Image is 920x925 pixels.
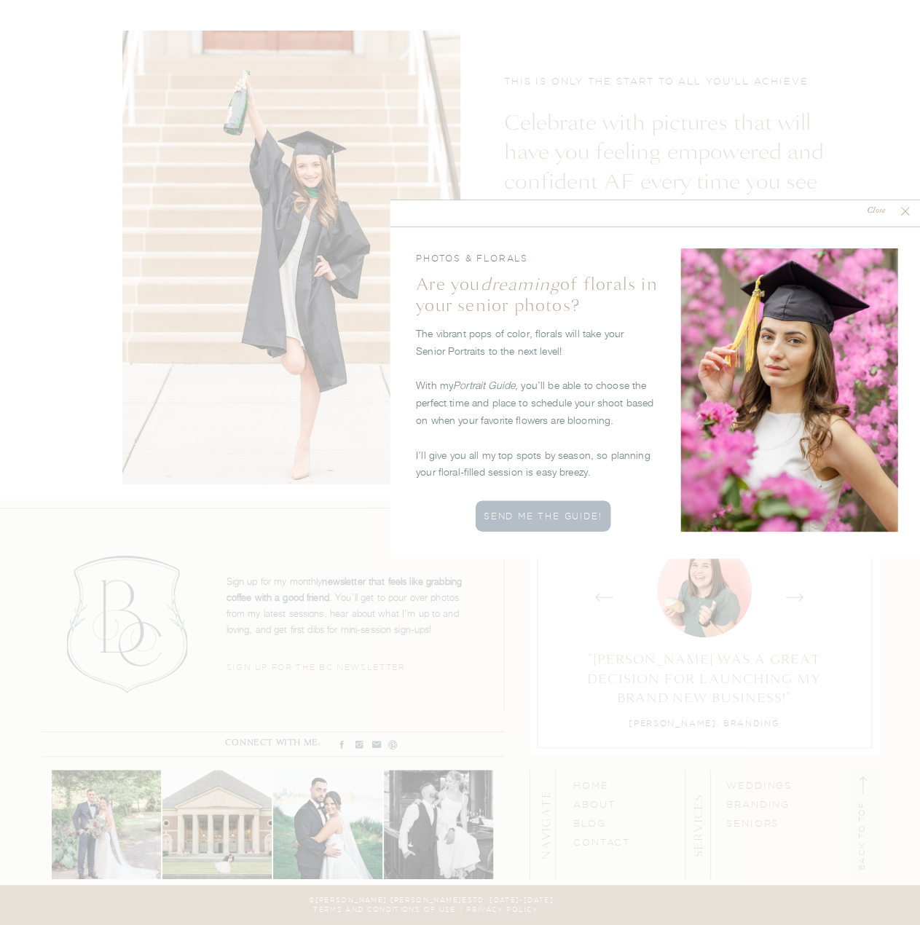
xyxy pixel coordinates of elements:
[227,573,469,644] p: Sign up for my monthly . You’ll get to pour over photos from my latest sessions, hear about what ...
[453,379,515,391] i: Portrait Guide
[480,273,560,296] i: dreaming
[573,818,606,828] a: BLOG
[504,74,849,88] h3: THIS IS ONLY THE START TO ALL YOU’LL ACHIEVE
[537,771,555,880] h2: Navigate
[573,780,609,790] a: Home
[726,799,790,809] a: BRANDING
[416,252,650,266] h3: photos & florals
[475,509,610,523] a: send me the guide!
[504,197,797,254] i: and ones that you can post for months.
[227,575,462,603] b: newsletter that feels like grabbing coffee with a good friend
[690,771,704,880] h2: services
[855,798,870,875] a: Back to Top
[504,109,833,257] h2: Celebrate with pictures that will have you feeling empowered and confident AF every time you see ...
[384,770,493,879] img: This and a signature cocktail 🍸 Photographer: @bridgetcaitlinphoto Venue: @innaterlowest #lakegeo...
[726,780,793,790] a: WEDDINGs
[573,799,616,809] a: About
[460,905,549,915] a: | privacy policy
[577,717,832,732] p: [PERSON_NAME], branding
[573,837,631,847] a: CONTACT
[225,737,321,748] b: Connect with me:
[256,905,456,915] a: Terms and Conditions of Use
[416,325,655,477] p: The vibrant pops of color, florals will take your Senior Portraits to the next level! With my , y...
[416,275,660,308] h2: Are you of florals in your senior photos?
[52,770,161,879] img: Modern, timeless and elegant wedding photos… That bring you right back to each moment every time ...
[162,770,272,879] img: The Hall of Springs @hallofsprings is definition of timeless design and sophistication Making it ...
[577,650,832,701] p: "[PERSON_NAME] was a great decision for launching my brand new business!"
[273,770,382,879] img: Wedding days captured on film are truly unmatched 🎞️ A few moments from Brooke & Richie on film a...
[227,661,425,675] a: sign up for the BC newsletter
[726,818,779,828] a: SENIORS
[854,205,897,219] nav: Close
[302,896,562,905] h3: © estd. [DATE]-[DATE]
[315,897,462,904] a: [PERSON_NAME] [PERSON_NAME]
